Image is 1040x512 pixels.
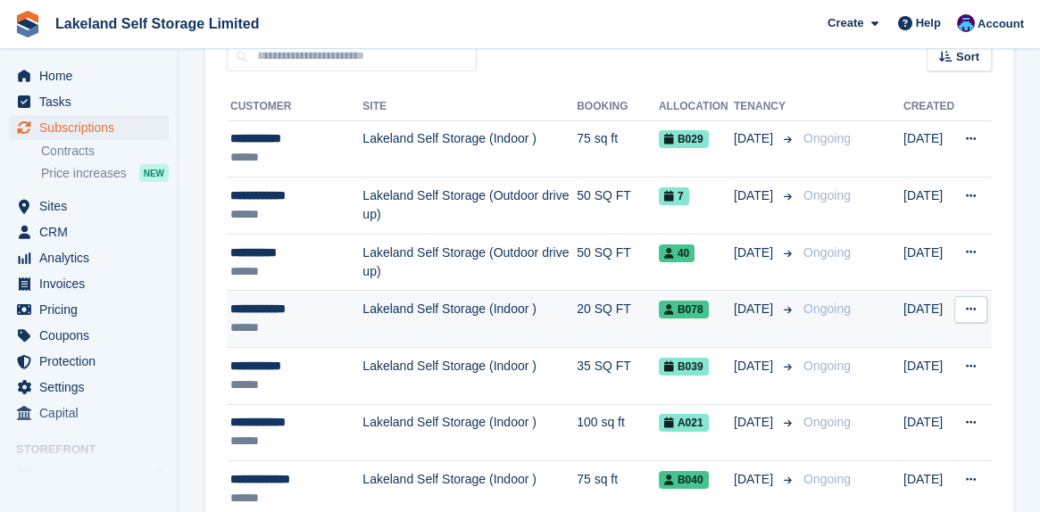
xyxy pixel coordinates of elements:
span: [DATE] [734,413,777,432]
a: menu [9,463,169,488]
td: Lakeland Self Storage (Indoor ) [362,291,577,348]
a: menu [9,219,169,244]
td: 20 SQ FT [577,291,659,348]
td: [DATE] [903,120,954,178]
span: Sites [39,194,146,219]
a: menu [9,323,169,348]
span: B029 [659,130,709,148]
span: Ongoing [803,472,851,486]
span: Storefront [16,441,178,458]
span: Ongoing [803,415,851,429]
span: [DATE] [734,129,777,148]
a: Preview store [147,465,169,486]
td: [DATE] [903,178,954,235]
span: Analytics [39,245,146,270]
a: Lakeland Self Storage Limited [48,9,267,38]
span: Ongoing [803,188,851,202]
span: Booking Portal [39,463,146,488]
span: Create [828,14,863,32]
span: [DATE] [734,244,777,262]
td: Lakeland Self Storage (Indoor ) [362,120,577,178]
td: 75 sq ft [577,120,659,178]
span: Help [916,14,941,32]
td: Lakeland Self Storage (Indoor ) [362,348,577,405]
td: [DATE] [903,291,954,348]
th: Customer [227,93,362,121]
span: [DATE] [734,300,777,318]
span: [DATE] [734,357,777,376]
a: menu [9,245,169,270]
span: [DATE] [734,470,777,489]
span: Invoices [39,271,146,296]
span: Subscriptions [39,115,146,140]
a: menu [9,375,169,400]
span: 40 [659,244,695,262]
td: 100 sq ft [577,404,659,461]
span: A021 [659,414,709,432]
a: menu [9,115,169,140]
span: Ongoing [803,131,851,145]
th: Tenancy [734,93,796,121]
span: CRM [39,219,146,244]
span: Capital [39,401,146,425]
a: menu [9,401,169,425]
span: Ongoing [803,301,851,316]
img: David Dickson [957,14,975,32]
a: menu [9,349,169,374]
td: 35 SQ FT [577,348,659,405]
td: [DATE] [903,404,954,461]
td: [DATE] [903,234,954,291]
span: Home [39,63,146,88]
a: menu [9,271,169,296]
span: Settings [39,375,146,400]
span: Tasks [39,89,146,114]
span: B040 [659,471,709,489]
td: Lakeland Self Storage (Outdoor drive up) [362,178,577,235]
span: Sort [956,48,979,66]
span: Protection [39,349,146,374]
a: menu [9,297,169,322]
div: NEW [139,164,169,182]
th: Site [362,93,577,121]
th: Booking [577,93,659,121]
td: 50 SQ FT [577,178,659,235]
a: Contracts [41,143,169,160]
a: menu [9,194,169,219]
span: Account [978,15,1024,33]
a: Price increases NEW [41,163,169,183]
a: menu [9,89,169,114]
span: 7 [659,187,689,205]
th: Allocation [659,93,734,121]
span: Ongoing [803,359,851,373]
span: Ongoing [803,245,851,260]
span: [DATE] [734,186,777,205]
td: Lakeland Self Storage (Outdoor drive up) [362,234,577,291]
td: Lakeland Self Storage (Indoor ) [362,404,577,461]
span: Price increases [41,165,127,182]
td: [DATE] [903,348,954,405]
th: Created [903,93,954,121]
td: 50 SQ FT [577,234,659,291]
a: menu [9,63,169,88]
span: Coupons [39,323,146,348]
span: B078 [659,301,709,318]
span: B039 [659,358,709,376]
img: stora-icon-8386f47178a22dfd0bd8f6a31ec36ba5ce8667c1dd55bd0f319d3a0aa187defe.svg [14,11,41,37]
span: Pricing [39,297,146,322]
